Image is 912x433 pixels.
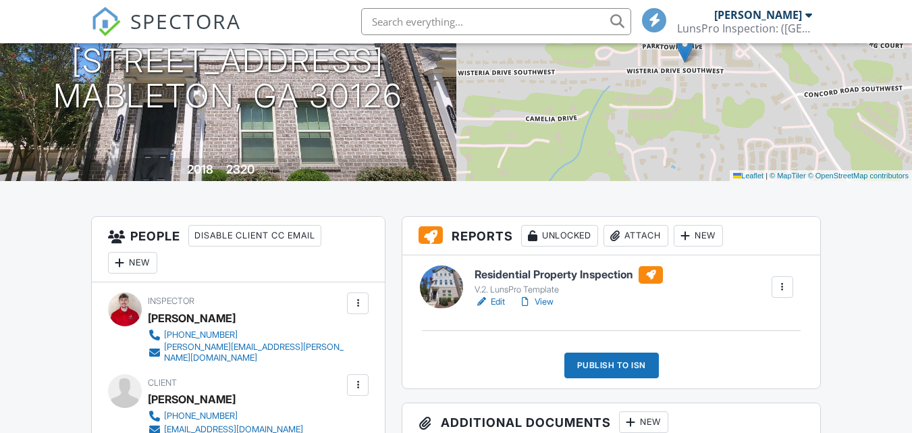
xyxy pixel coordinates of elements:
a: Residential Property Inspection V.2. LunsPro Template [475,266,663,296]
a: SPECTORA [91,18,241,47]
div: Publish to ISN [564,353,659,378]
div: V.2. LunsPro Template [475,284,663,295]
h3: Reports [402,217,820,255]
div: 2018 [187,162,213,176]
span: SPECTORA [130,7,241,35]
a: [PHONE_NUMBER] [148,409,303,423]
h6: Residential Property Inspection [475,266,663,284]
div: Unlocked [521,225,598,247]
div: New [108,252,157,274]
h1: [STREET_ADDRESS] Mableton, GA 30126 [53,43,402,115]
div: Attach [603,225,668,247]
a: Edit [475,295,505,309]
span: sq. ft. [257,165,275,176]
span: Built [170,165,185,176]
div: Disable Client CC Email [188,225,321,247]
a: [PERSON_NAME][EMAIL_ADDRESS][PERSON_NAME][DOMAIN_NAME] [148,342,344,363]
span: Inspector [148,296,194,306]
span: | [766,172,768,180]
a: [PHONE_NUMBER] [148,328,344,342]
div: New [619,411,668,433]
div: LunsPro Inspection: (Atlanta) [677,22,812,35]
a: Leaflet [733,172,763,180]
div: [PHONE_NUMBER] [164,411,238,422]
div: [PERSON_NAME] [148,389,236,409]
img: Marker [676,35,693,63]
a: © OpenStreetMap contributors [808,172,909,180]
h3: People [92,217,385,282]
div: [PERSON_NAME] [148,308,236,328]
a: © MapTiler [770,172,806,180]
img: The Best Home Inspection Software - Spectora [91,7,121,36]
div: 2320 [226,162,254,176]
span: Client [148,378,177,388]
div: [PERSON_NAME][EMAIL_ADDRESS][PERSON_NAME][DOMAIN_NAME] [164,342,344,363]
div: [PERSON_NAME] [714,8,802,22]
div: [PHONE_NUMBER] [164,330,238,340]
input: Search everything... [361,8,631,35]
div: New [674,225,723,247]
a: View [518,295,554,309]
